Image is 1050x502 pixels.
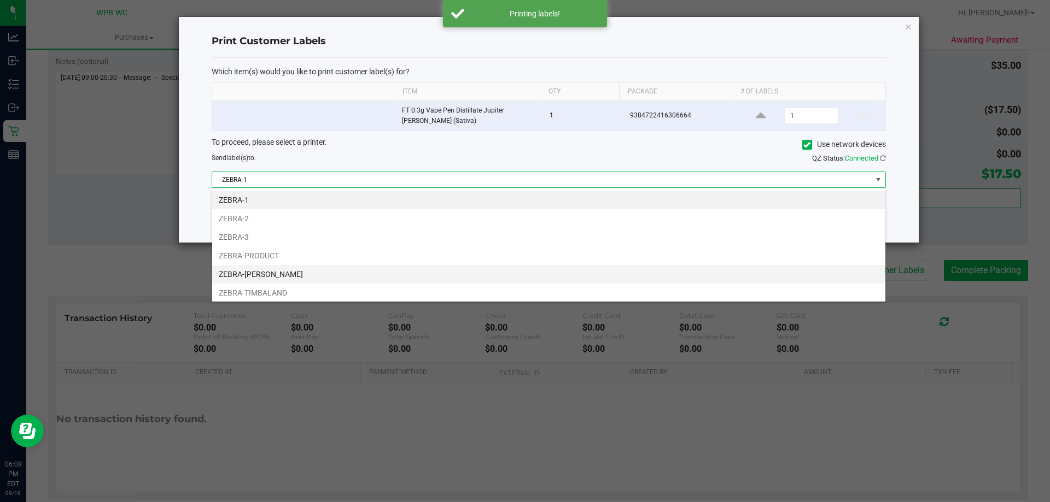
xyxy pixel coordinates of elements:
iframe: Resource center [11,415,44,447]
td: 1 [543,101,623,131]
li: ZEBRA-3 [212,228,885,246]
span: label(s) [226,154,248,162]
li: ZEBRA-PRODUCT [212,246,885,265]
li: ZEBRA-2 [212,209,885,228]
li: ZEBRA-1 [212,191,885,209]
th: Qty [540,82,619,101]
h4: Print Customer Labels [212,34,886,49]
div: To proceed, please select a printer. [203,137,894,153]
li: ZEBRA-[PERSON_NAME] [212,265,885,284]
span: ZEBRA-1 [212,172,872,187]
th: Package [619,82,732,101]
div: Printing labels! [470,8,599,19]
td: FT 0.3g Vape Pen Distillate Jupiter [PERSON_NAME] (Sativa) [395,101,543,131]
label: Use network devices [802,139,886,150]
th: # of labels [732,82,878,101]
td: 9384722416306664 [623,101,738,131]
th: Item [394,82,540,101]
p: Which item(s) would you like to print customer label(s) for? [212,67,886,76]
span: Send to: [212,154,256,162]
span: QZ Status: [812,154,886,162]
span: Connected [845,154,878,162]
li: ZEBRA-TIMBALAND [212,284,885,302]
